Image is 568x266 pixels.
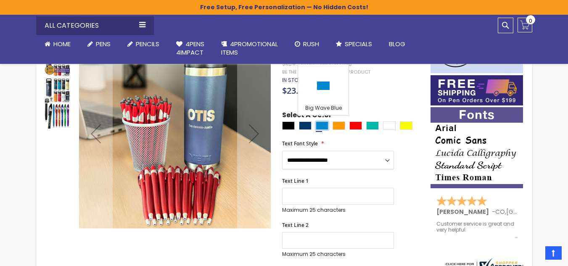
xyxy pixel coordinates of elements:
[282,76,305,84] span: In stock
[316,121,328,130] div: Big Wave Blue
[136,40,159,48] span: Pencils
[345,40,372,48] span: Specials
[119,35,168,53] a: Pencils
[36,35,79,53] a: Home
[45,51,70,76] img: Small Business Starter Kit: 50% OFF Yeti 18 Oz Bottle & 50 FREE Custom Pens
[282,207,394,213] p: Maximum 25 characters
[333,121,345,130] div: Orange
[303,40,319,48] span: Rush
[213,35,286,62] a: 4PROMOTIONALITEMS
[282,60,298,67] strong: SKU
[45,77,70,103] img: Small Business Starter Kit: 50% OFF Yeti 18 Oz Bottle & 50 FREE Custom Pens
[431,75,523,105] img: Free shipping on orders over $199
[237,24,271,242] div: Next
[299,121,312,130] div: Navy Blue
[282,140,318,147] span: Text Font Style
[300,105,346,113] div: Big Wave Blue
[45,103,70,129] img: Small Business Starter Kit: 50% OFF Yeti 18 Oz Bottle & 50 FREE Custom Pens
[45,76,71,103] div: Small Business Starter Kit: 50% OFF Yeti 18 Oz Bottle & 50 FREE Custom Pens
[79,37,271,229] img: Small Business Starter Kit: 50% OFF Yeti 18 Oz Bottle & 50 FREE Custom Pens
[389,40,405,48] span: Blog
[495,208,505,216] span: CO
[431,107,523,188] img: font-personalization-examples
[383,121,396,130] div: White
[53,40,71,48] span: Home
[506,208,568,216] span: [GEOGRAPHIC_DATA]
[79,35,119,53] a: Pens
[282,221,309,229] span: Text Line 2
[436,208,492,216] span: [PERSON_NAME]
[282,251,394,258] p: Maximum 25 characters
[286,35,328,53] a: Rush
[221,40,278,57] span: 4PROMOTIONAL ITEMS
[518,18,532,32] a: 0
[282,77,305,84] div: Availability
[436,221,518,239] div: Customer service is great and very helpful
[282,177,309,184] span: Text Line 1
[499,243,568,266] iframe: Google Customer Reviews
[400,121,412,130] div: Yellow
[492,208,568,216] span: - ,
[529,17,532,25] span: 0
[168,35,213,62] a: 4Pens4impact
[36,16,154,35] div: All Categories
[79,24,113,242] div: Previous
[380,35,414,53] a: Blog
[176,40,204,57] span: 4Pens 4impact
[328,35,380,53] a: Specials
[282,85,308,96] span: $23.99
[349,121,362,130] div: Red
[366,121,379,130] div: Teal
[282,69,370,75] a: Be the first to review this product
[282,121,295,130] div: Black
[282,111,332,122] span: Select A Color
[96,40,111,48] span: Pens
